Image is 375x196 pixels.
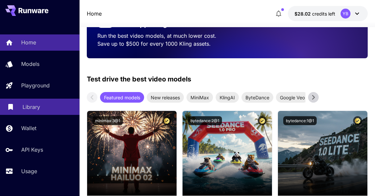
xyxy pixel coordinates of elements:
[187,94,213,101] span: MiniMax
[100,94,144,101] span: Featured models
[258,116,267,125] button: Certified Model – Vetted for best performance and includes a commercial license.
[87,10,102,18] a: Home
[187,92,213,103] div: MiniMax
[283,116,317,125] button: bytedance:1@1
[87,74,191,84] p: Test drive the best video models
[183,111,272,196] img: alt
[21,38,36,46] p: Home
[162,116,171,125] button: Certified Model – Vetted for best performance and includes a commercial license.
[100,92,144,103] div: Featured models
[295,10,335,17] div: $28.0152
[288,6,368,21] button: $28.0152YB
[21,167,37,175] p: Usage
[353,116,362,125] button: Certified Model – Vetted for best performance and includes a commercial license.
[147,94,184,101] span: New releases
[147,92,184,103] div: New releases
[312,11,335,17] span: credits left
[92,116,123,125] button: minimax:3@1
[188,116,222,125] button: bytedance:2@1
[87,111,177,196] img: alt
[21,81,50,89] p: Playground
[241,92,273,103] div: ByteDance
[23,103,40,111] p: Library
[295,11,312,17] span: $28.02
[278,111,367,196] img: alt
[276,94,309,101] span: Google Veo
[276,92,309,103] div: Google Veo
[21,60,39,68] p: Models
[21,146,43,154] p: API Keys
[216,92,239,103] div: KlingAI
[21,124,36,132] p: Wallet
[97,40,217,48] p: Save up to $500 for every 1000 Kling assets.
[97,32,217,40] p: Run the best video models, at much lower cost.
[241,94,273,101] span: ByteDance
[341,9,350,19] div: YB
[216,94,239,101] span: KlingAI
[87,10,102,18] nav: breadcrumb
